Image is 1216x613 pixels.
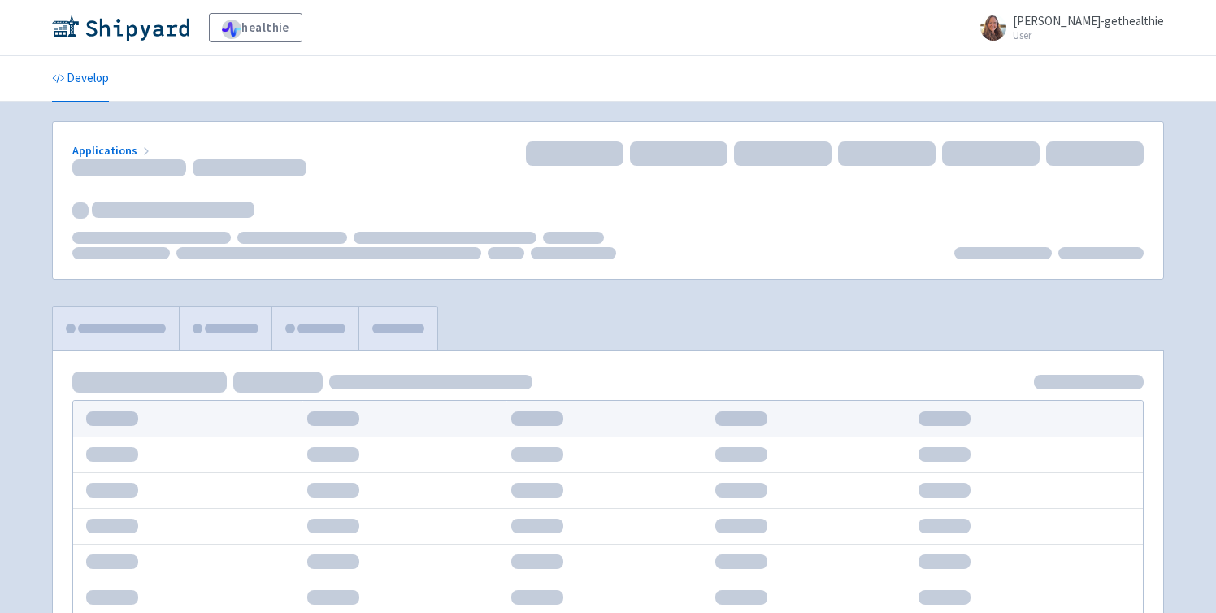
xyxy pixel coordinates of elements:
[1013,30,1164,41] small: User
[52,56,109,102] a: Develop
[52,15,189,41] img: Shipyard logo
[209,13,302,42] a: healthie
[971,15,1164,41] a: [PERSON_NAME]-gethealthie User
[72,143,153,158] a: Applications
[1013,13,1164,28] span: [PERSON_NAME]-gethealthie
